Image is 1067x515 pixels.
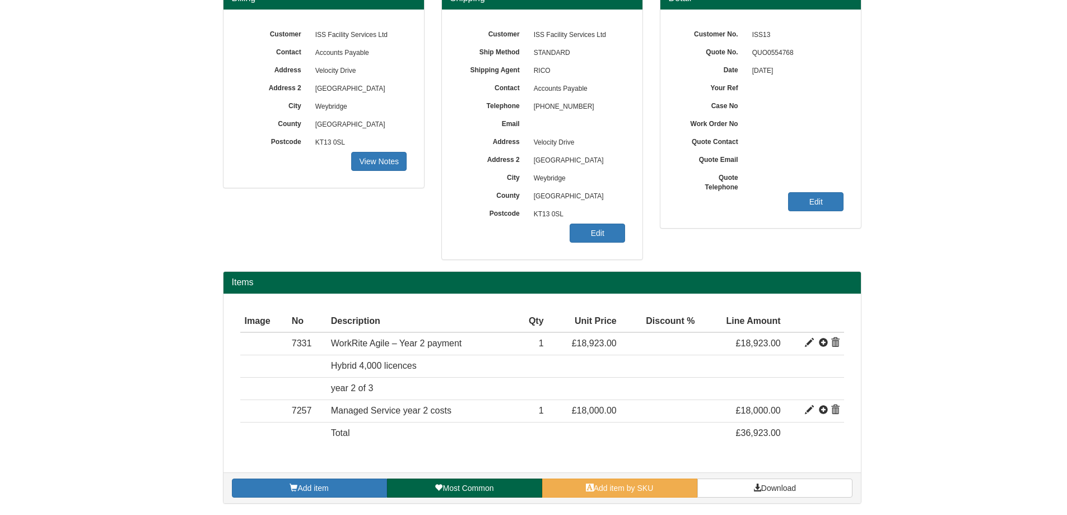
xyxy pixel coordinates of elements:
span: £18,923.00 [736,338,781,348]
span: Accounts Payable [528,80,626,98]
label: Contact [240,44,310,57]
label: Email [459,116,528,129]
label: Quote No. [677,44,747,57]
label: Date [677,62,747,75]
span: [PHONE_NUMBER] [528,98,626,116]
label: City [240,98,310,111]
span: RICO [528,62,626,80]
th: Discount % [621,310,700,333]
span: £36,923.00 [736,428,781,438]
span: ISS Facility Services Ltd [310,26,407,44]
span: Velocity Drive [310,62,407,80]
span: Velocity Drive [528,134,626,152]
td: Total [327,422,516,444]
span: Weybridge [310,98,407,116]
label: Quote Email [677,152,747,165]
label: Address [240,62,310,75]
label: Work Order No [677,116,747,129]
label: Ship Method [459,44,528,57]
label: Address [459,134,528,147]
th: No [287,310,327,333]
h2: Items [232,277,852,287]
span: [GEOGRAPHIC_DATA] [528,152,626,170]
span: 1 [539,406,544,415]
label: County [459,188,528,201]
th: Unit Price [548,310,621,333]
span: £18,000.00 [736,406,781,415]
span: Add item [297,484,328,493]
label: Telephone [459,98,528,111]
label: Postcode [459,206,528,219]
td: 7257 [287,400,327,423]
label: Case No [677,98,747,111]
label: Quote Contact [677,134,747,147]
a: Download [697,479,852,498]
span: Managed Service year 2 costs [331,406,451,415]
span: [GEOGRAPHIC_DATA] [310,116,407,134]
span: [GEOGRAPHIC_DATA] [528,188,626,206]
span: WorkRite Agile – Year 2 payment [331,338,462,348]
th: Line Amount [699,310,785,333]
label: Customer [240,26,310,39]
span: ISS Facility Services Ltd [528,26,626,44]
label: Customer [459,26,528,39]
label: Your Ref [677,80,747,93]
th: Description [327,310,516,333]
span: Most Common [442,484,493,493]
label: Address 2 [459,152,528,165]
span: Add item by SKU [594,484,654,493]
span: Hybrid 4,000 licences [331,361,417,370]
span: [GEOGRAPHIC_DATA] [310,80,407,98]
span: KT13 0SL [310,134,407,152]
span: 1 [539,338,544,348]
span: Weybridge [528,170,626,188]
label: Postcode [240,134,310,147]
label: Shipping Agent [459,62,528,75]
span: STANDARD [528,44,626,62]
a: Edit [788,192,844,211]
span: ISS13 [747,26,844,44]
td: 7331 [287,332,327,355]
th: Qty [516,310,548,333]
span: Download [761,484,796,493]
span: KT13 0SL [528,206,626,224]
span: QUO0554768 [747,44,844,62]
th: Image [240,310,287,333]
a: View Notes [351,152,407,171]
label: Address 2 [240,80,310,93]
span: Accounts Payable [310,44,407,62]
label: Contact [459,80,528,93]
label: Customer No. [677,26,747,39]
span: £18,000.00 [572,406,617,415]
a: Edit [570,224,625,243]
label: County [240,116,310,129]
span: £18,923.00 [572,338,617,348]
span: year 2 of 3 [331,383,374,393]
span: [DATE] [747,62,844,80]
label: Quote Telephone [677,170,747,192]
label: City [459,170,528,183]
